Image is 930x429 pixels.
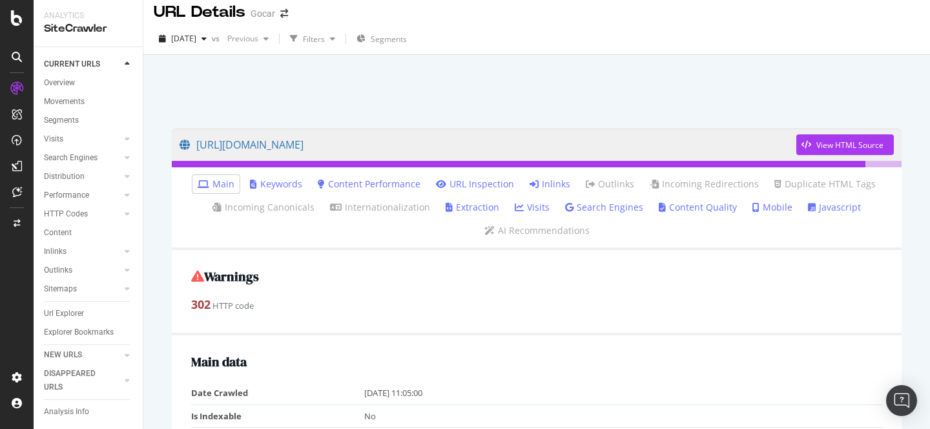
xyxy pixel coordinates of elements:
a: Visits [515,201,550,214]
td: Is Indexable [191,404,364,428]
a: Overview [44,76,134,90]
div: Open Intercom Messenger [886,385,917,416]
div: DISAPPEARED URLS [44,367,109,394]
div: Analysis Info [44,405,89,419]
div: Segments [44,114,79,127]
a: Analysis Info [44,405,134,419]
div: HTTP code [191,297,882,313]
span: 2025 Sep. 9th [171,33,196,44]
div: Sitemaps [44,282,77,296]
div: Outlinks [44,264,72,277]
div: Inlinks [44,245,67,258]
a: Content [44,226,134,240]
a: HTTP Codes [44,207,121,221]
a: Visits [44,132,121,146]
div: Distribution [44,170,85,183]
div: Performance [44,189,89,202]
a: Segments [44,114,134,127]
a: Explorer Bookmarks [44,326,134,339]
button: Filters [285,28,340,49]
a: Keywords [250,178,302,191]
a: Internationalization [330,201,430,214]
a: Outlinks [586,178,634,191]
button: [DATE] [154,28,212,49]
span: Previous [222,33,258,44]
div: SiteCrawler [44,21,132,36]
a: Distribution [44,170,121,183]
a: [URL][DOMAIN_NAME] [180,129,796,161]
div: arrow-right-arrow-left [280,9,288,18]
div: Visits [44,132,63,146]
button: Segments [351,28,412,49]
a: Search Engines [565,201,643,214]
div: Gocar [251,7,275,20]
td: No [364,404,883,428]
a: URL Inspection [436,178,514,191]
a: AI Recommendations [484,224,590,237]
a: CURRENT URLS [44,58,121,71]
div: View HTML Source [816,140,883,151]
div: Overview [44,76,75,90]
button: Previous [222,28,274,49]
div: Content [44,226,72,240]
div: Movements [44,95,85,109]
a: Sitemaps [44,282,121,296]
h2: Warnings [191,269,882,284]
a: Main [198,178,234,191]
div: CURRENT URLS [44,58,100,71]
td: Date Crawled [191,382,364,404]
div: Explorer Bookmarks [44,326,114,339]
div: Url Explorer [44,307,84,320]
span: Segments [371,34,407,45]
a: Incoming Canonicals [212,201,315,214]
div: Analytics [44,10,132,21]
a: Search Engines [44,151,121,165]
td: [DATE] 11:05:00 [364,382,883,404]
div: URL Details [154,1,245,23]
a: Url Explorer [44,307,134,320]
a: Movements [44,95,134,109]
div: HTTP Codes [44,207,88,221]
a: NEW URLS [44,348,121,362]
span: vs [212,33,222,44]
div: NEW URLS [44,348,82,362]
h2: Main data [191,355,882,369]
a: Extraction [446,201,499,214]
a: Inlinks [530,178,570,191]
a: Content Quality [659,201,737,214]
div: Search Engines [44,151,98,165]
a: Mobile [752,201,792,214]
a: Javascript [808,201,861,214]
a: Inlinks [44,245,121,258]
a: Duplicate HTML Tags [774,178,876,191]
a: Incoming Redirections [650,178,759,191]
a: Outlinks [44,264,121,277]
strong: 302 [191,297,211,312]
button: View HTML Source [796,134,894,155]
a: Content Performance [318,178,420,191]
a: Performance [44,189,121,202]
div: Filters [303,34,325,45]
a: DISAPPEARED URLS [44,367,121,394]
